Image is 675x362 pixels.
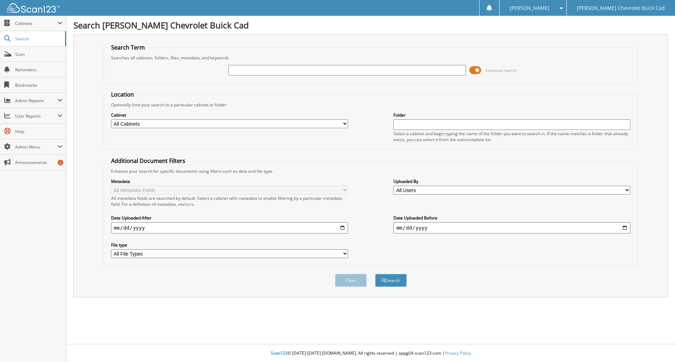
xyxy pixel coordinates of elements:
h1: Search [PERSON_NAME] Chevrolet Buick Cad [73,19,668,31]
label: Metadata [111,178,348,184]
label: Cabinet [111,112,348,118]
label: Folder [393,112,630,118]
label: Uploaded By [393,178,630,184]
label: File type [111,242,348,248]
legend: Additional Document Filters [108,157,189,165]
label: Date Uploaded Before [393,215,630,221]
span: Announcements [15,159,63,165]
span: Cabinets [15,20,58,26]
button: Search [375,274,407,287]
input: end [393,222,630,233]
span: Scan123 [271,350,288,356]
span: [PERSON_NAME] [510,6,549,10]
div: Select a cabinet and begin typing the name of the folder you want to search in. If the name match... [393,131,630,143]
span: Admin Reports [15,98,58,104]
button: Clear [335,274,367,287]
span: User Reports [15,113,58,119]
span: Admin Menu [15,144,58,150]
span: [PERSON_NAME] Chevrolet Buick Cad [577,6,665,10]
label: Date Uploaded After [111,215,348,221]
span: Search [15,36,62,42]
span: Reminders [15,67,63,73]
div: Enhance your search for specific documents using filters such as date and file type. [108,168,634,174]
legend: Search Term [108,44,148,51]
a: here [185,201,194,207]
div: Optionally limit your search to a particular cabinet or folder [108,102,634,108]
input: start [111,222,348,233]
div: 6 [58,160,63,165]
legend: Location [108,91,137,98]
img: scan123-logo-white.svg [7,3,60,13]
span: Help [15,129,63,134]
div: © [DATE]-[DATE] [DOMAIN_NAME]. All rights reserved | appg04-scan123-com | [66,345,675,362]
div: All metadata fields are searched by default. Select a cabinet with metadata to enable filtering b... [111,195,348,207]
span: Advanced Search [485,68,516,73]
span: Bookmarks [15,82,63,88]
a: Privacy Policy [445,350,471,356]
div: Searches all cabinets, folders, files, metadata, and keywords [108,55,634,61]
span: Scan [15,51,63,57]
